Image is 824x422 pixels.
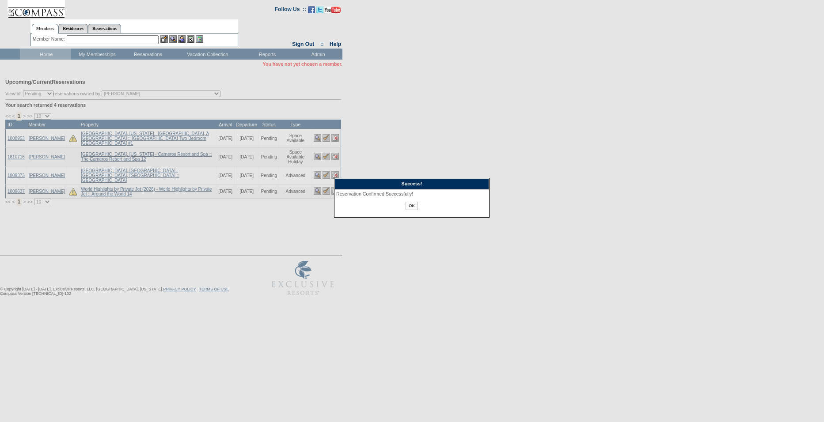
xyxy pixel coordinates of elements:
img: View [169,35,177,43]
div: Member Name: [33,35,67,43]
a: Members [32,24,59,34]
a: Follow us on Twitter [316,9,323,14]
a: Sign Out [292,41,314,47]
img: Reservations [187,35,194,43]
div: Success! [334,178,489,189]
img: b_edit.gif [160,35,168,43]
img: Follow us on Twitter [316,6,323,13]
a: Subscribe to our YouTube Channel [325,9,341,14]
span: :: [320,41,324,47]
div: Reservation Confirmed Successfully! [336,191,487,196]
input: OK [406,202,418,210]
img: Impersonate [178,35,186,43]
a: Reservations [88,24,121,33]
a: Residences [58,24,88,33]
a: Help [330,41,341,47]
td: Follow Us :: [275,5,306,16]
img: Become our fan on Facebook [308,6,315,13]
a: Become our fan on Facebook [308,9,315,14]
img: Subscribe to our YouTube Channel [325,7,341,13]
img: b_calculator.gif [196,35,203,43]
